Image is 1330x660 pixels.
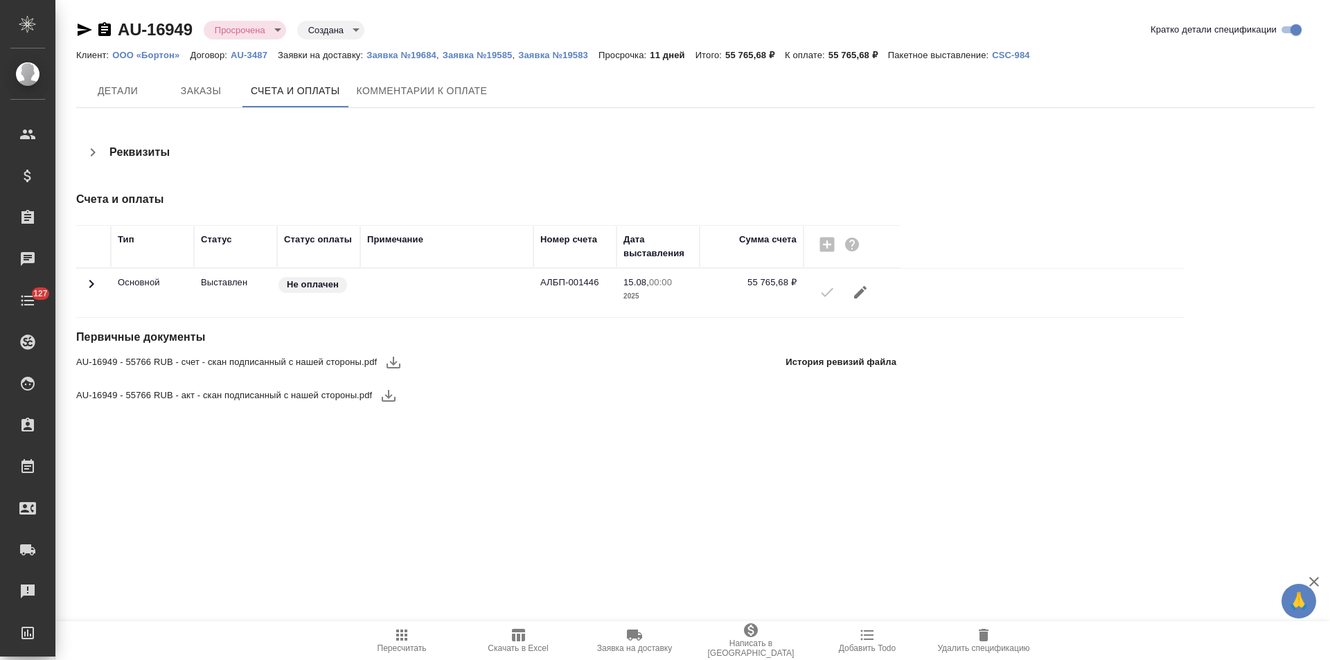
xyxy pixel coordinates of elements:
[118,233,134,247] div: Тип
[111,269,194,317] td: Основной
[109,144,170,161] h4: Реквизиты
[650,50,695,60] p: 11 дней
[700,269,804,317] td: 55 765,68 ₽
[695,50,725,60] p: Итого:
[443,50,513,60] p: Заявка №19585
[96,21,113,38] button: Скопировать ссылку
[284,233,352,247] div: Статус оплаты
[786,355,896,369] p: История ревизий файла
[518,48,598,62] button: Заявка №19583
[251,82,340,100] span: Счета и оплаты
[1282,584,1316,618] button: 🙏
[201,276,270,289] p: Все изменения в спецификации заблокированы
[231,48,278,60] a: AU-3487
[76,329,902,346] h4: Первичные документы
[367,233,423,247] div: Примечание
[83,284,100,294] span: Toggle Row Expanded
[85,82,151,100] span: Детали
[287,278,339,292] p: Не оплачен
[436,50,443,60] p: ,
[725,50,785,60] p: 55 765,68 ₽
[112,50,190,60] p: ООО «Бортон»
[204,21,286,39] div: Просрочена
[366,50,436,60] p: Заявка №19684
[25,287,56,301] span: 127
[304,24,348,36] button: Создана
[992,50,1040,60] p: CSC-984
[357,82,488,100] span: Комментарии к оплате
[297,21,364,39] div: Просрочена
[278,50,366,60] p: Заявки на доставку:
[76,355,377,369] span: AU-16949 - 55766 RUB - счет - скан подписанный с нашей стороны.pdf
[785,50,828,60] p: К оплате:
[623,277,649,287] p: 15.08,
[201,233,232,247] div: Статус
[1151,23,1277,37] span: Кратко детали спецификации
[518,50,598,60] p: Заявка №19583
[190,50,231,60] p: Договор:
[623,233,693,260] div: Дата выставления
[888,50,992,60] p: Пакетное выставление:
[512,50,518,60] p: ,
[540,233,597,247] div: Номер счета
[844,276,877,309] button: Редактировать
[992,48,1040,60] a: CSC-984
[533,269,617,317] td: АЛБП-001446
[443,48,513,62] button: Заявка №19585
[649,277,672,287] p: 00:00
[76,191,902,208] h4: Счета и оплаты
[168,82,234,100] span: Заказы
[623,289,693,303] p: 2025
[118,20,193,39] a: AU-16949
[598,50,650,60] p: Просрочка:
[366,48,436,62] button: Заявка №19684
[828,50,888,60] p: 55 765,68 ₽
[76,21,93,38] button: Скопировать ссылку для ЯМессенджера
[76,389,372,402] span: AU-16949 - 55766 RUB - акт - скан подписанный с нашей стороны.pdf
[76,50,112,60] p: Клиент:
[211,24,269,36] button: Просрочена
[112,48,190,60] a: ООО «Бортон»
[739,233,797,247] div: Сумма счета
[231,50,278,60] p: AU-3487
[3,283,52,318] a: 127
[1287,587,1311,616] span: 🙏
